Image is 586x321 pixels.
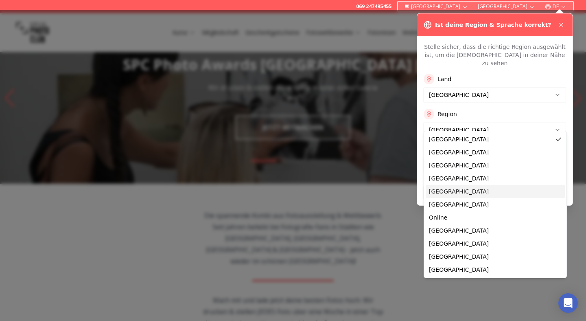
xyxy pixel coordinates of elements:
[429,240,489,247] span: [GEOGRAPHIC_DATA]
[429,214,447,221] span: Online
[429,227,489,234] span: [GEOGRAPHIC_DATA]
[429,175,489,182] span: [GEOGRAPHIC_DATA]
[429,201,489,208] span: [GEOGRAPHIC_DATA]
[429,253,489,260] span: [GEOGRAPHIC_DATA]
[429,266,489,273] span: [GEOGRAPHIC_DATA]
[429,162,489,169] span: [GEOGRAPHIC_DATA]
[429,188,489,195] span: [GEOGRAPHIC_DATA]
[429,149,489,156] span: [GEOGRAPHIC_DATA]
[429,136,489,143] span: [GEOGRAPHIC_DATA]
